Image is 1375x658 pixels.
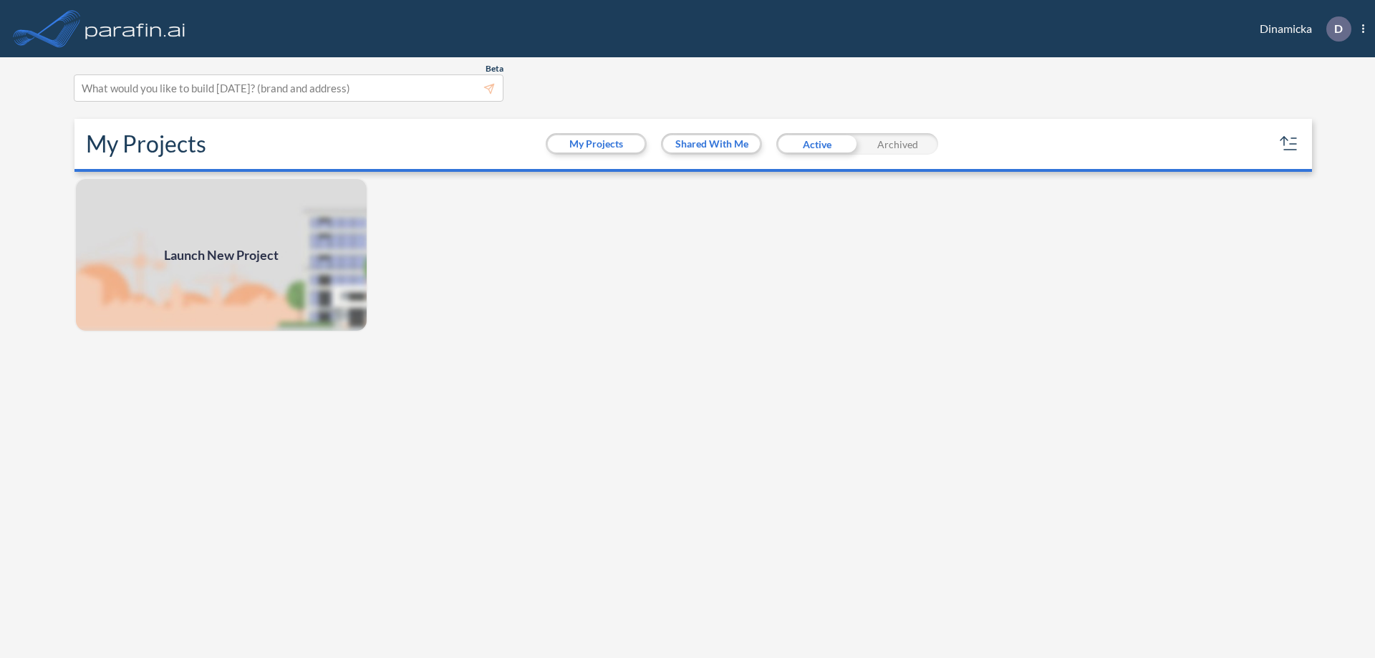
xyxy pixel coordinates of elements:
[548,135,645,153] button: My Projects
[486,63,503,74] span: Beta
[663,135,760,153] button: Shared With Me
[82,14,188,43] img: logo
[1334,22,1343,35] p: D
[74,178,368,332] img: add
[74,178,368,332] a: Launch New Project
[1238,16,1364,42] div: Dinamicka
[164,246,279,265] span: Launch New Project
[776,133,857,155] div: Active
[857,133,938,155] div: Archived
[1278,132,1301,155] button: sort
[86,130,206,158] h2: My Projects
